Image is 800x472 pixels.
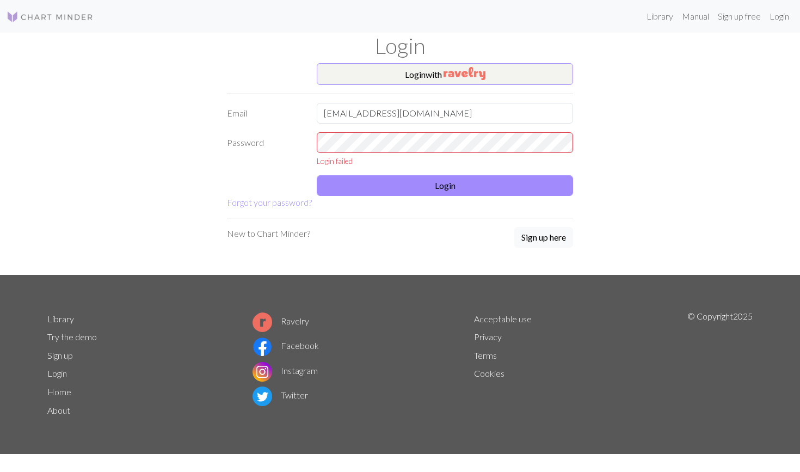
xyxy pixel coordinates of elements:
[227,227,310,240] p: New to Chart Minder?
[7,10,94,23] img: Logo
[474,368,504,378] a: Cookies
[253,362,272,382] img: Instagram logo
[444,67,485,80] img: Ravelry
[253,312,272,332] img: Ravelry logo
[227,197,312,207] a: Forgot your password?
[253,337,272,357] img: Facebook logo
[47,350,73,360] a: Sign up
[253,365,318,376] a: Instagram
[41,33,759,59] h1: Login
[253,340,319,351] a: Facebook
[474,332,502,342] a: Privacy
[220,132,310,167] label: Password
[687,310,753,420] p: © Copyright 2025
[317,155,573,167] div: Login failed
[765,5,793,27] a: Login
[713,5,765,27] a: Sign up free
[47,368,67,378] a: Login
[474,350,497,360] a: Terms
[253,390,308,400] a: Twitter
[514,227,573,248] button: Sign up here
[47,387,71,397] a: Home
[253,387,272,406] img: Twitter logo
[47,332,97,342] a: Try the demo
[642,5,678,27] a: Library
[474,314,532,324] a: Acceptable use
[253,316,309,326] a: Ravelry
[47,405,70,415] a: About
[47,314,74,324] a: Library
[317,63,573,85] button: Loginwith
[317,175,573,196] button: Login
[220,103,310,124] label: Email
[678,5,713,27] a: Manual
[514,227,573,249] a: Sign up here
